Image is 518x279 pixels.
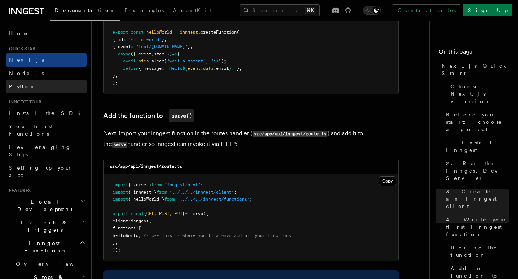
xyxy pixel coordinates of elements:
span: Before you start: choose a project [446,111,509,133]
span: inngest [180,30,198,35]
span: , [164,37,167,42]
span: step }) [154,51,172,57]
h4: On this page [439,47,509,59]
span: Inngest Functions [6,239,80,254]
a: Documentation [50,2,120,21]
span: const [131,30,144,35]
span: { [177,51,180,57]
span: Examples [124,7,164,13]
span: functions [113,225,136,231]
span: helloWorld [113,233,138,238]
span: data [203,66,213,71]
span: inngest [131,218,149,224]
a: Add the function toserve() [103,109,194,122]
span: Features [6,188,31,194]
span: Install the SDK [9,110,85,116]
span: serve [190,211,203,216]
span: : [123,37,126,42]
span: } [182,211,185,216]
span: POST [159,211,169,216]
span: : [131,44,133,49]
span: Define the function [450,244,509,259]
span: ( [164,58,167,64]
span: Home [9,30,30,37]
button: Toggle dark mode [363,6,381,15]
a: Home [6,27,87,40]
span: 1. Install Inngest [446,139,509,154]
a: AgentKit [168,2,216,20]
code: serve() [169,109,194,122]
span: = [185,211,188,216]
span: .sleep [149,58,164,64]
span: const [131,211,144,216]
code: serve [112,142,127,148]
span: , [151,51,154,57]
span: ); [221,58,226,64]
span: { inngest } [128,190,157,195]
span: helloWorld [146,30,172,35]
span: ; [234,190,237,195]
span: AgentKit [173,7,212,13]
span: [ [138,225,141,231]
span: step [138,58,149,64]
span: => [172,51,177,57]
button: Search...⌘K [240,4,320,16]
a: Choose Next.js version [447,80,509,108]
span: { serve } [128,182,151,187]
span: ${ [182,66,188,71]
span: "inngest/next" [164,182,200,187]
span: Setting up your app [9,165,72,178]
span: ({ [203,211,208,216]
span: !` [231,66,237,71]
span: async [118,51,131,57]
span: = [175,30,177,35]
span: . [200,66,203,71]
a: 3. Create an Inngest client [443,185,509,213]
a: Install the SDK [6,106,87,120]
span: , [149,218,151,224]
span: ] [113,240,115,245]
button: Events & Triggers [6,216,87,237]
span: "wait-a-moment" [167,58,206,64]
span: , [115,73,118,78]
span: , [138,233,141,238]
span: , [154,211,157,216]
span: Next.js Quick Start [442,62,509,77]
span: Events & Triggers [6,219,80,234]
a: Contact sales [393,4,460,16]
span: } [162,37,164,42]
span: : [162,66,164,71]
span: .createFunction [198,30,237,35]
span: "../../../inngest/functions" [177,197,250,202]
span: ( [237,30,239,35]
button: Inngest Functions [6,237,87,257]
kbd: ⌘K [305,7,315,14]
span: "1s" [211,58,221,64]
span: , [169,211,172,216]
span: 4. Write your first Inngest function [446,216,509,238]
span: : [128,218,131,224]
span: import [113,197,128,202]
span: "hello-world" [128,37,162,42]
span: // <-- This is where you'll always add all your functions [144,233,291,238]
span: from [151,182,162,187]
a: Next.js Quick Start [439,59,509,80]
span: client [113,218,128,224]
span: Documentation [55,7,116,13]
span: Choose Next.js version [450,83,509,105]
span: }); [113,247,120,252]
a: Your first Functions [6,120,87,140]
span: 3. Create an Inngest client [446,188,509,210]
a: 1. Install Inngest [443,136,509,157]
span: import [113,190,128,195]
span: { event [113,44,131,49]
span: } [113,73,115,78]
a: Define the function [447,241,509,262]
span: import [113,182,128,187]
span: from [164,197,175,202]
span: Local Development [6,198,80,213]
span: Node.js [9,70,44,76]
span: Inngest tour [6,99,41,105]
span: } [188,44,190,49]
span: , [206,58,208,64]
